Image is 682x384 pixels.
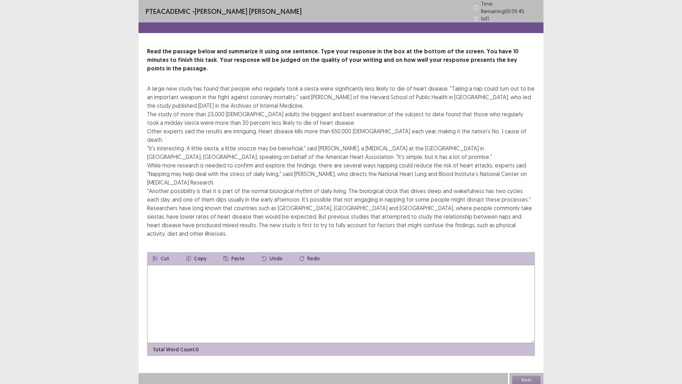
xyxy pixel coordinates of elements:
button: Undo [256,252,288,265]
button: Redo [294,252,325,265]
p: - [PERSON_NAME] [PERSON_NAME] [146,6,302,17]
button: Paste [218,252,250,265]
span: PTE academic [146,7,190,16]
p: Total Word Count: 0 [153,346,199,353]
button: Cut [147,252,175,265]
p: Read the passage below and summarize it using one sentence. Type your response in the box at the ... [147,47,535,73]
div: A large new study has found that people who regularly took a siesta were significantly less likel... [147,84,535,238]
button: Copy [180,252,212,265]
p: 1 of 1 [481,15,489,22]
